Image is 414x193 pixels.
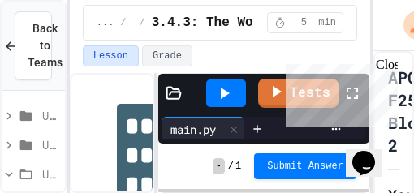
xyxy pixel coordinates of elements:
[142,45,192,66] button: Grade
[228,160,234,173] span: /
[235,160,241,173] span: 1
[279,58,398,127] iframe: chat widget
[42,136,58,153] span: Unit 2: Solving Problems in Computer Science
[28,20,63,71] span: Back to Teams
[6,6,112,103] div: Chat with us now!Close
[291,16,317,29] span: 5
[97,16,114,29] span: ...
[254,153,356,179] button: Submit Answer
[213,158,225,174] span: -
[346,128,398,177] iframe: chat widget
[258,79,339,108] a: Tests
[162,117,244,141] div: main.py
[162,121,224,138] div: main.py
[83,45,139,66] button: Lesson
[120,16,126,29] span: /
[140,16,145,29] span: /
[267,160,343,173] span: Submit Answer
[42,107,58,124] span: Unit 1: Intro to Computer Science
[318,16,336,29] span: min
[15,11,52,80] button: Back to Teams
[42,165,58,182] span: Unit 3: Programming with Python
